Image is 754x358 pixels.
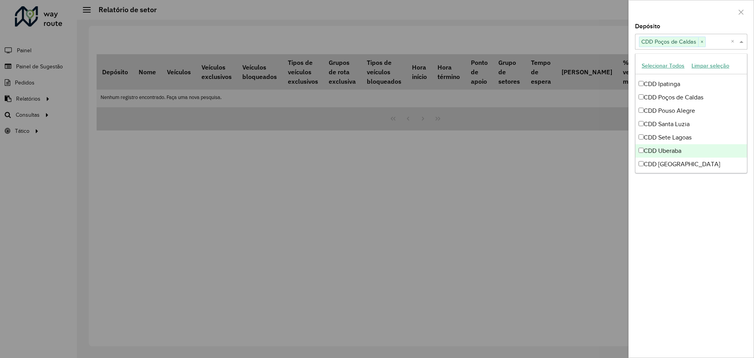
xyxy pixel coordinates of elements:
button: Selecionar Todos [638,60,688,72]
span: CDD Poços de Caldas [639,37,698,46]
ng-dropdown-panel: Options list [635,53,747,173]
div: CDD Uberaba [635,144,747,158]
div: CDD Pouso Alegre [635,104,747,117]
span: × [698,37,705,47]
div: CDD Ipatinga [635,77,747,91]
div: CDD Santa Luzia [635,117,747,131]
label: Depósito [635,22,660,31]
span: Clear all [731,37,738,46]
div: CDD Sete Lagoas [635,131,747,144]
div: CDD [GEOGRAPHIC_DATA] [635,158,747,171]
button: Limpar seleção [688,60,733,72]
div: CDD Poços de Caldas [635,91,747,104]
